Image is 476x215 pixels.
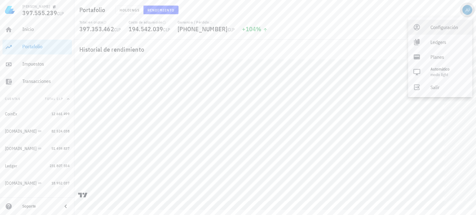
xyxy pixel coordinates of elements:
a: CoinEx 12.661.499 [2,106,72,121]
div: CoinEx [5,111,17,117]
div: avatar [462,5,472,15]
div: Total en cripto [79,20,121,25]
a: Ledger 231.807.554 [2,158,72,173]
button: Holdings [115,6,144,14]
div: Ledgers [430,36,467,48]
h1: Portafolio [79,5,108,15]
span: 397.353.462 [79,25,114,33]
a: [DOMAIN_NAME] 18.952.037 [2,176,72,191]
span: CLP [228,27,235,32]
a: Inicio [2,22,72,37]
span: 194.542.039 [129,25,163,33]
span: 18.952.037 [51,181,69,185]
button: CuentasTotal CLP [2,92,72,106]
div: Configuración [430,21,467,33]
div: Costo de adquisición [129,20,170,25]
a: [DOMAIN_NAME] 51.459.837 [2,141,72,156]
div: [DOMAIN_NAME] [5,181,37,186]
div: Historial de rendimiento [74,40,476,59]
div: Ganancia / Pérdida [178,20,235,25]
a: Portafolio [2,40,72,54]
span: modo Light [430,72,448,77]
span: CLP [57,11,64,16]
div: Inicio [22,26,69,32]
span: Total CLP [45,97,63,101]
span: 51.459.837 [51,146,69,151]
div: [DOMAIN_NAME] [5,129,37,134]
span: 12.661.499 [51,111,69,116]
span: CLP [114,27,121,32]
div: Portafolio [22,44,69,49]
span: 231.807.554 [50,163,69,168]
span: Holdings [119,8,140,12]
a: Charting by TradingView [77,192,88,198]
div: Ledger [5,163,18,169]
div: Impuestos [22,61,69,67]
span: CLP [163,27,170,32]
button: Rendimiento [143,6,178,14]
span: Rendimiento [147,8,174,12]
div: [PERSON_NAME] [22,4,50,9]
div: Salir [430,81,467,93]
a: Transacciones [2,74,72,89]
span: % [256,25,261,33]
div: +104 [242,26,268,32]
span: [PHONE_NUMBER] [178,25,228,33]
a: [DOMAIN_NAME] 82.524.038 [2,124,72,139]
div: [DOMAIN_NAME] [5,146,37,151]
span: 397.555.239 [22,9,57,17]
div: Planes [430,51,467,63]
div: Automático [430,67,467,72]
span: 82.524.038 [51,129,69,133]
div: Transacciones [22,78,69,84]
img: LedgiFi [5,5,15,15]
a: Impuestos [2,57,72,72]
div: Soporte [22,204,57,209]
